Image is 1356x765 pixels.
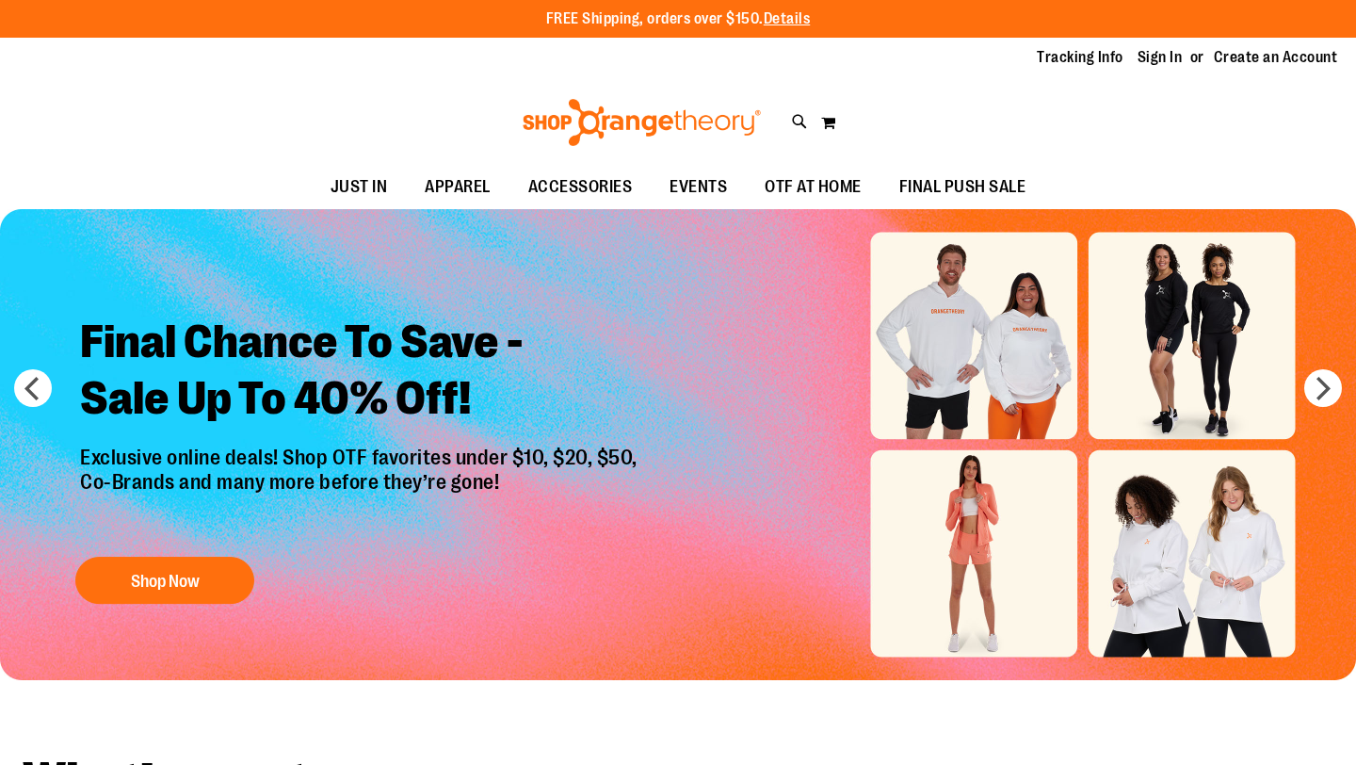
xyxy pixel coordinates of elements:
[425,166,491,208] span: APPAREL
[14,369,52,407] button: prev
[66,300,656,446] h2: Final Chance To Save - Sale Up To 40% Off!
[1138,47,1183,68] a: Sign In
[528,166,633,208] span: ACCESSORIES
[1214,47,1338,68] a: Create an Account
[651,166,746,209] a: EVENTS
[66,446,656,538] p: Exclusive online deals! Shop OTF favorites under $10, $20, $50, Co-Brands and many more before th...
[670,166,727,208] span: EVENTS
[746,166,880,209] a: OTF AT HOME
[520,99,764,146] img: Shop Orangetheory
[880,166,1045,209] a: FINAL PUSH SALE
[509,166,652,209] a: ACCESSORIES
[1304,369,1342,407] button: next
[899,166,1026,208] span: FINAL PUSH SALE
[546,8,811,30] p: FREE Shipping, orders over $150.
[75,557,254,604] button: Shop Now
[764,10,811,27] a: Details
[66,300,656,613] a: Final Chance To Save -Sale Up To 40% Off! Exclusive online deals! Shop OTF favorites under $10, $...
[312,166,407,209] a: JUST IN
[765,166,862,208] span: OTF AT HOME
[406,166,509,209] a: APPAREL
[331,166,388,208] span: JUST IN
[1037,47,1123,68] a: Tracking Info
